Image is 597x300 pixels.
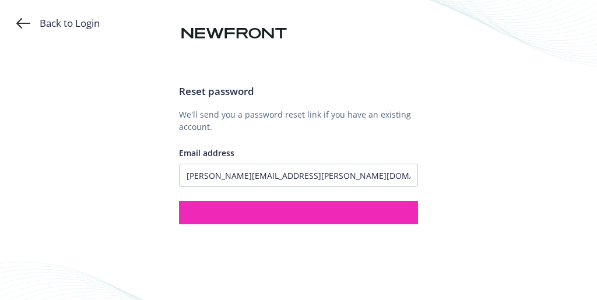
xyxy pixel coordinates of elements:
[179,108,418,133] p: We'll send you a password reset link if you have an existing account.
[179,201,418,224] button: Send password reset instructions
[179,147,234,158] span: Email address
[179,23,289,44] img: Newfront logo
[179,84,418,99] h3: Reset password
[231,207,366,218] span: Send password reset instructions
[16,16,100,30] a: Back to Login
